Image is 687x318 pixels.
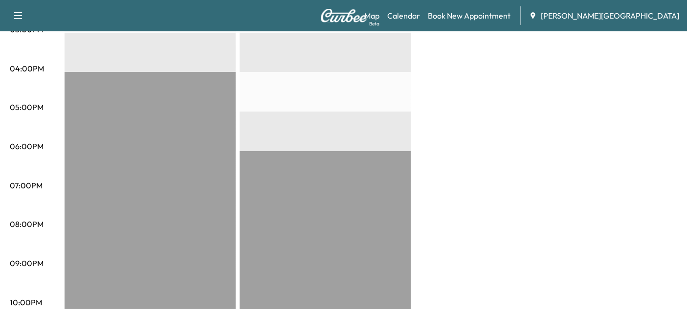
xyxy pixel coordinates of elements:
[369,20,379,27] div: Beta
[10,257,44,269] p: 09:00PM
[364,10,379,22] a: MapBeta
[428,10,510,22] a: Book New Appointment
[10,296,42,308] p: 10:00PM
[10,140,44,152] p: 06:00PM
[10,218,44,230] p: 08:00PM
[541,10,679,22] span: [PERSON_NAME][GEOGRAPHIC_DATA]
[10,63,44,74] p: 04:00PM
[320,9,367,23] img: Curbee Logo
[10,180,43,191] p: 07:00PM
[10,101,44,113] p: 05:00PM
[387,10,420,22] a: Calendar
